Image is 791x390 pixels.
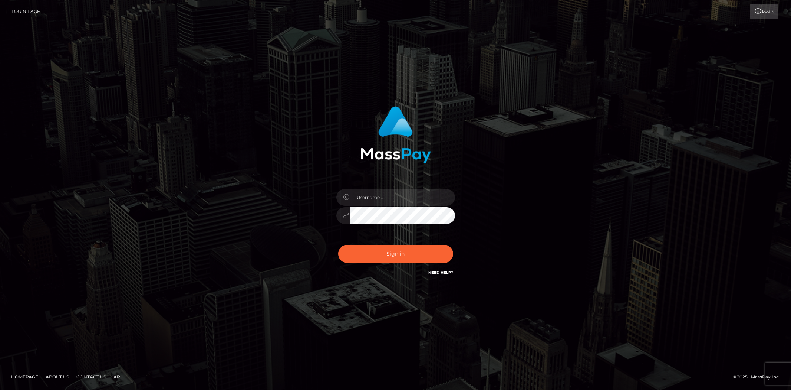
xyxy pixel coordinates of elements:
[111,371,125,383] a: API
[8,371,41,383] a: Homepage
[11,4,40,19] a: Login Page
[360,106,431,163] img: MassPay Login
[350,189,455,206] input: Username...
[73,371,109,383] a: Contact Us
[750,4,778,19] a: Login
[43,371,72,383] a: About Us
[428,270,453,275] a: Need Help?
[733,373,785,381] div: © 2025 , MassPay Inc.
[338,245,453,263] button: Sign in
